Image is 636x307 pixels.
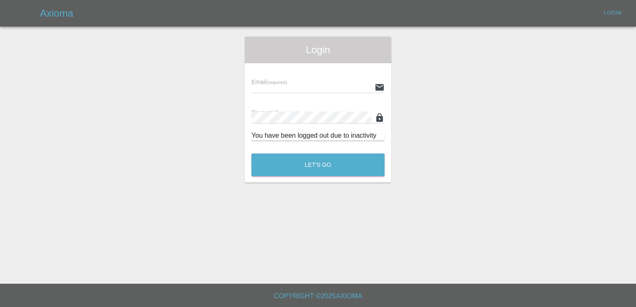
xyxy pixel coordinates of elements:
[251,109,298,116] span: Password
[251,131,385,141] div: You have been logged out due to inactivity
[266,80,287,85] small: (required)
[40,7,73,20] h5: Axioma
[251,153,385,176] button: Let's Go
[278,110,298,115] small: (required)
[251,79,287,85] span: Email
[599,7,626,20] a: Login
[251,43,385,57] span: Login
[7,290,629,302] h6: Copyright © 2025 Axioma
